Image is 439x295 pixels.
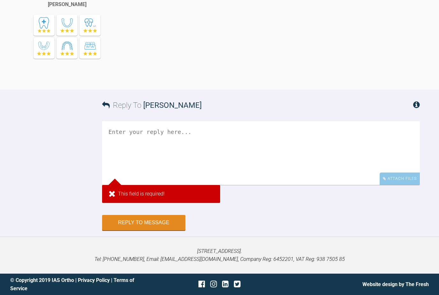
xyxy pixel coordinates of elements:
p: [STREET_ADDRESS]. Tel: [PHONE_NUMBER], Email: [EMAIL_ADDRESS][DOMAIN_NAME], Company Reg: 6452201,... [10,247,429,263]
button: Reply to Message [102,215,185,230]
div: Attach Files [380,173,420,185]
div: © Copyright 2019 IAS Ortho | | [10,276,150,292]
a: Website design by The Fresh [362,281,429,287]
a: Terms of Service [10,277,134,291]
a: Privacy Policy [78,277,110,283]
div: This field is required! [102,185,220,203]
h3: Reply To [102,99,202,111]
span: [PERSON_NAME] [143,101,202,110]
div: [PERSON_NAME] [48,0,86,9]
